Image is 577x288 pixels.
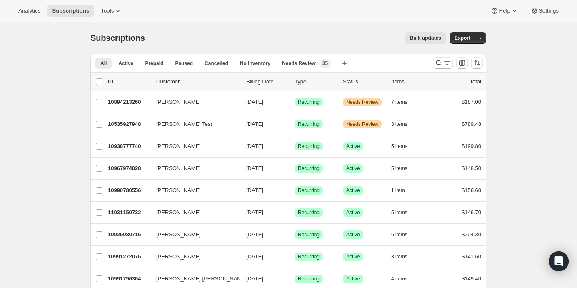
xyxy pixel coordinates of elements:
[549,251,569,271] div: Open Intercom Messenger
[52,8,89,14] span: Subscriptions
[455,35,470,41] span: Export
[462,187,481,193] span: $156.60
[456,57,468,69] button: Customize table column order and visibility
[156,120,212,128] span: [PERSON_NAME] Test
[108,229,481,240] div: 10925080716[PERSON_NAME][DATE]SuccessRecurringSuccessActive6 items$204.30
[462,99,481,105] span: $187.00
[100,60,107,67] span: All
[156,164,201,173] span: [PERSON_NAME]
[405,32,446,44] button: Bulk updates
[295,78,336,86] div: Type
[246,121,263,127] span: [DATE]
[346,165,360,172] span: Active
[391,185,414,196] button: 1 item
[391,165,407,172] span: 5 items
[151,95,235,109] button: [PERSON_NAME]
[156,275,247,283] span: [PERSON_NAME] [PERSON_NAME]
[298,231,320,238] span: Recurring
[346,187,360,194] span: Active
[485,5,523,17] button: Help
[156,253,201,261] span: [PERSON_NAME]
[298,187,320,194] span: Recurring
[108,207,481,218] div: 11031150732[PERSON_NAME][DATE]SuccessRecurringSuccessActive5 items$146.70
[145,60,163,67] span: Prepaid
[470,78,481,86] p: Total
[391,140,417,152] button: 5 items
[108,163,481,174] div: 10967974028[PERSON_NAME][DATE]SuccessRecurringSuccessActive5 items$148.50
[391,207,417,218] button: 5 items
[346,231,360,238] span: Active
[108,273,481,285] div: 10991796364[PERSON_NAME] [PERSON_NAME][DATE]SuccessRecurringSuccessActive4 items$149.40
[298,253,320,260] span: Recurring
[246,209,263,215] span: [DATE]
[246,99,263,105] span: [DATE]
[391,78,433,86] div: Items
[156,186,201,195] span: [PERSON_NAME]
[246,275,263,282] span: [DATE]
[108,98,150,106] p: 10894213260
[90,33,145,43] span: Subscriptions
[298,121,320,128] span: Recurring
[462,165,481,171] span: $148.50
[246,143,263,149] span: [DATE]
[151,162,235,175] button: [PERSON_NAME]
[471,57,483,69] button: Sort the results
[346,253,360,260] span: Active
[246,187,263,193] span: [DATE]
[205,60,228,67] span: Cancelled
[346,209,360,216] span: Active
[391,251,417,263] button: 3 items
[246,231,263,238] span: [DATE]
[108,78,481,86] div: IDCustomerBilling DateTypeStatusItemsTotal
[101,8,114,14] span: Tools
[156,78,240,86] p: Customer
[108,78,150,86] p: ID
[246,165,263,171] span: [DATE]
[346,143,360,150] span: Active
[108,186,150,195] p: 10990780556
[391,229,417,240] button: 6 items
[346,99,378,105] span: Needs Review
[175,60,193,67] span: Paused
[462,121,481,127] span: $789.48
[156,98,201,106] span: [PERSON_NAME]
[462,275,481,282] span: $149.40
[108,253,150,261] p: 10991272076
[151,206,235,219] button: [PERSON_NAME]
[343,78,385,86] p: Status
[118,60,133,67] span: Active
[108,118,481,130] div: 10535927948[PERSON_NAME] Test[DATE]SuccessRecurringWarningNeeds Review3 items$789.48
[410,35,441,41] span: Bulk updates
[108,185,481,196] div: 10990780556[PERSON_NAME][DATE]SuccessRecurringSuccessActive1 item$156.60
[298,165,320,172] span: Recurring
[282,60,316,67] span: Needs Review
[346,121,378,128] span: Needs Review
[499,8,510,14] span: Help
[298,99,320,105] span: Recurring
[108,140,481,152] div: 10938777740[PERSON_NAME][DATE]SuccessRecurringSuccessActive5 items$199.80
[391,121,407,128] span: 3 items
[246,253,263,260] span: [DATE]
[47,5,94,17] button: Subscriptions
[151,118,235,131] button: [PERSON_NAME] Test
[391,273,417,285] button: 4 items
[391,163,417,174] button: 5 items
[346,275,360,282] span: Active
[151,184,235,197] button: [PERSON_NAME]
[108,208,150,217] p: 11031150732
[18,8,40,14] span: Analytics
[108,251,481,263] div: 10991272076[PERSON_NAME][DATE]SuccessRecurringSuccessActive3 items$141.60
[156,142,201,150] span: [PERSON_NAME]
[525,5,564,17] button: Settings
[108,275,150,283] p: 10991796364
[151,250,235,263] button: [PERSON_NAME]
[539,8,559,14] span: Settings
[108,142,150,150] p: 10938777740
[322,60,328,67] span: 35
[108,230,150,239] p: 10925080716
[108,120,150,128] p: 10535927948
[462,143,481,149] span: $199.80
[391,275,407,282] span: 4 items
[151,140,235,153] button: [PERSON_NAME]
[391,143,407,150] span: 5 items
